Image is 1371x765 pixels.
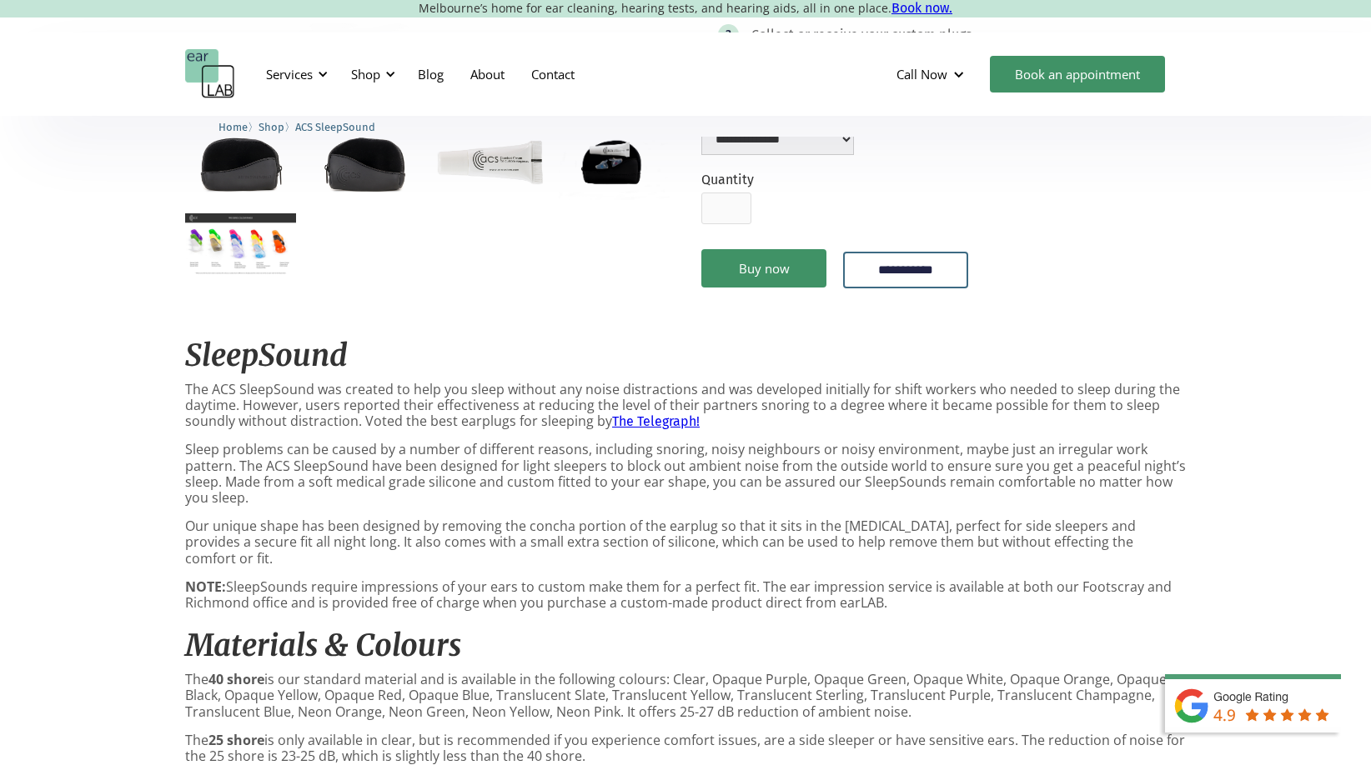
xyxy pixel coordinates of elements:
a: ACS SleepSound [295,118,375,134]
div: Shop [351,66,380,82]
label: Quantity [701,172,754,187]
p: Our unique shape has been designed by removing the concha portion of the earplug so that it sits ... [185,518,1186,567]
a: home [185,49,235,99]
span: ACS SleepSound [295,121,375,133]
p: The is our standard material and is available in the following colours: Clear, Opaque Purple, Opa... [185,672,1186,720]
strong: 25 shore [208,731,264,749]
div: Collect or receive your custom plugs [751,27,972,43]
a: Blog [404,50,457,98]
a: Shop [259,118,284,134]
a: open lightbox [185,126,296,199]
a: Home [218,118,248,134]
a: The Telegraph! [612,413,700,429]
a: Book an appointment [990,56,1165,92]
a: open lightbox [309,126,420,199]
em: Materials & Colours [185,627,461,664]
a: open lightbox [559,126,670,200]
p: Sleep problems can be caused by a number of different reasons, including snoring, noisy neighbour... [185,442,1186,506]
p: The is only available in clear, but is recommended if you experience comfort issues, are a side s... [185,732,1186,764]
div: Shop [341,49,400,99]
a: open lightbox [185,213,296,276]
a: About [457,50,518,98]
strong: NOTE: [185,577,226,596]
div: Services [266,66,313,82]
em: SleepSound [185,337,348,374]
p: SleepSounds require impressions of your ears to custom make them for a perfect fit. The ear impre... [185,579,1186,611]
div: Call Now [896,66,947,82]
div: 3 [726,28,731,41]
a: Buy now [701,249,826,287]
li: 〉 [218,118,259,136]
div: Call Now [883,49,982,99]
div: Services [256,49,333,99]
li: 〉 [259,118,295,136]
span: Shop [259,121,284,133]
a: Contact [518,50,588,98]
a: open lightbox [434,126,545,199]
p: The ACS SleepSound was created to help you sleep without any noise distractions and was developed... [185,382,1186,430]
span: Home [218,121,248,133]
strong: 40 shore [208,670,264,688]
